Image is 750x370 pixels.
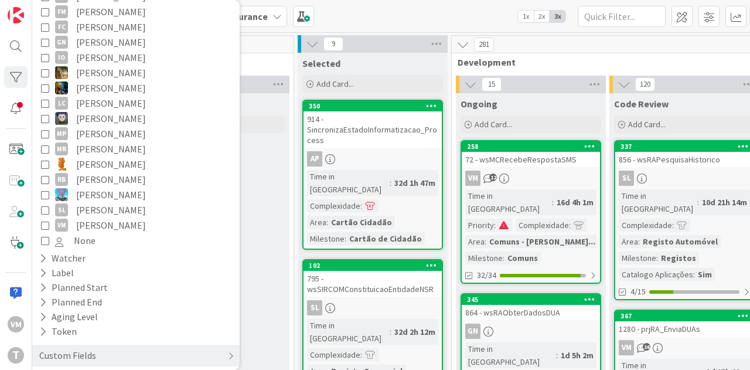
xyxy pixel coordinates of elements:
div: 350914 - SincronizaEstadoInformatizacao_Process [304,101,442,148]
span: [PERSON_NAME] [76,218,146,233]
div: Sim [695,268,715,281]
div: Cartão de Cidadão [346,232,425,245]
div: Registos [658,252,699,264]
span: None [74,233,96,248]
span: 3x [550,11,565,22]
button: IO [PERSON_NAME] [41,50,231,65]
span: : [345,232,346,245]
div: VM [462,171,600,186]
div: Time in [GEOGRAPHIC_DATA] [307,170,390,196]
span: Add Card... [628,119,666,130]
div: Complexidade [516,219,569,232]
div: 10d 21h 14m [699,196,750,209]
div: Time in [GEOGRAPHIC_DATA] [619,189,697,215]
span: : [569,219,571,232]
div: 102795 - wsSIRCOMConstituicaoEntidadeNSR [304,260,442,297]
div: 795 - wsSIRCOMConstituicaoEntidadeNSR [304,271,442,297]
div: Comuns - [PERSON_NAME]... [486,235,598,248]
button: SL [PERSON_NAME] [41,202,231,218]
div: VM [55,219,68,232]
div: Planned End [38,295,103,310]
span: 120 [635,77,655,91]
button: VM [PERSON_NAME] [41,218,231,233]
div: 864 - wsRAObterDadosDUA [462,305,600,320]
div: FC [55,21,68,33]
div: FM [55,5,68,18]
span: [PERSON_NAME] [76,50,146,65]
span: 15 [482,77,502,91]
div: 914 - SincronizaEstadoInformatizacao_Process [304,111,442,148]
span: [PERSON_NAME] [76,157,146,172]
span: [PERSON_NAME] [76,172,146,187]
button: MR [PERSON_NAME] [41,141,231,157]
span: : [360,348,362,361]
div: 258 [467,142,600,151]
div: Watcher [38,251,87,266]
div: Cartão Cidadão [328,216,395,229]
span: [PERSON_NAME] [76,96,146,111]
div: IO [55,51,68,64]
button: JC [PERSON_NAME] [41,65,231,80]
button: None [41,233,231,248]
div: Custom Fields [38,348,97,363]
span: 281 [474,38,494,52]
div: T [8,347,24,364]
div: Area [307,216,326,229]
div: SL [55,203,68,216]
span: : [494,219,496,232]
div: Token [38,324,78,339]
div: Label [38,266,75,280]
div: 345864 - wsRAObterDadosDUA [462,294,600,320]
img: JC [55,82,68,94]
button: RL [PERSON_NAME] [41,157,231,172]
span: Add Card... [316,79,354,89]
div: Milestone [307,232,345,245]
button: JC [PERSON_NAME] [41,80,231,96]
div: AP [304,151,442,167]
span: [PERSON_NAME] [76,65,146,80]
img: SF [55,188,68,201]
div: VM [8,316,24,332]
div: Time in [GEOGRAPHIC_DATA] [465,189,552,215]
img: LS [55,112,68,125]
div: 32d 2h 12m [391,325,438,338]
span: [PERSON_NAME] [76,126,146,141]
span: : [693,268,695,281]
div: LC [55,97,68,110]
div: Area [465,235,485,248]
div: 72 - wsMCRecebeRespostaSMS [462,152,600,167]
span: : [672,219,674,232]
span: [PERSON_NAME] [76,111,146,126]
button: MP [PERSON_NAME] [41,126,231,141]
span: [PERSON_NAME] [76,35,146,50]
span: : [638,235,640,248]
span: 2x [534,11,550,22]
span: 16 [643,343,650,351]
span: : [556,349,558,362]
span: 9 [323,37,343,51]
button: LS [PERSON_NAME] [41,111,231,126]
div: 345 [467,296,600,304]
span: 1x [518,11,534,22]
input: Quick Filter... [578,6,666,27]
div: Comuns [504,252,541,264]
span: [PERSON_NAME] [76,4,146,19]
span: : [697,196,699,209]
button: SF [PERSON_NAME] [41,187,231,202]
div: 32d 1h 47m [391,176,438,189]
div: Complexidade [307,199,360,212]
div: GN [465,324,480,339]
div: Milestone [619,252,656,264]
span: : [360,199,362,212]
span: 32/34 [477,269,496,281]
div: Registo Automóvel [640,235,721,248]
div: 102 [304,260,442,271]
div: AP [307,151,322,167]
span: : [503,252,504,264]
div: SL [304,300,442,315]
div: 345 [462,294,600,305]
div: GN [462,324,600,339]
button: RB [PERSON_NAME] [41,172,231,187]
div: Priority [465,219,494,232]
div: Catalogo Aplicações [619,268,693,281]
